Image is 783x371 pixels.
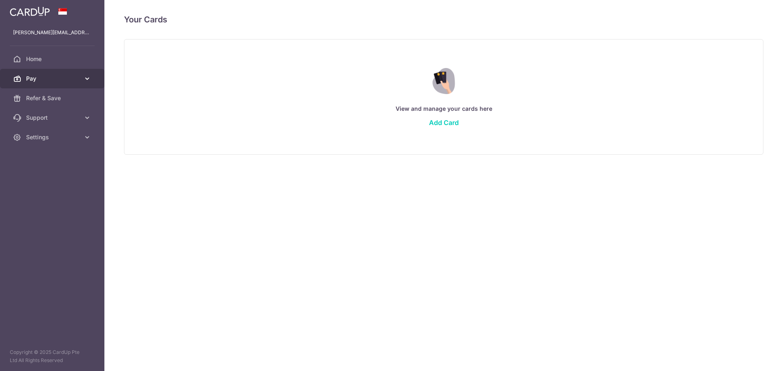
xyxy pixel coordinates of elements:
span: Pay [26,75,80,83]
img: Credit Card [426,68,461,94]
span: Refer & Save [26,94,80,102]
p: [PERSON_NAME][EMAIL_ADDRESS][DOMAIN_NAME] [13,29,91,37]
p: View and manage your cards here [141,104,747,114]
span: Settings [26,133,80,141]
span: Home [26,55,80,63]
h4: Your Cards [124,13,167,26]
a: Add Card [429,119,459,127]
img: CardUp [10,7,50,16]
span: Support [26,114,80,122]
